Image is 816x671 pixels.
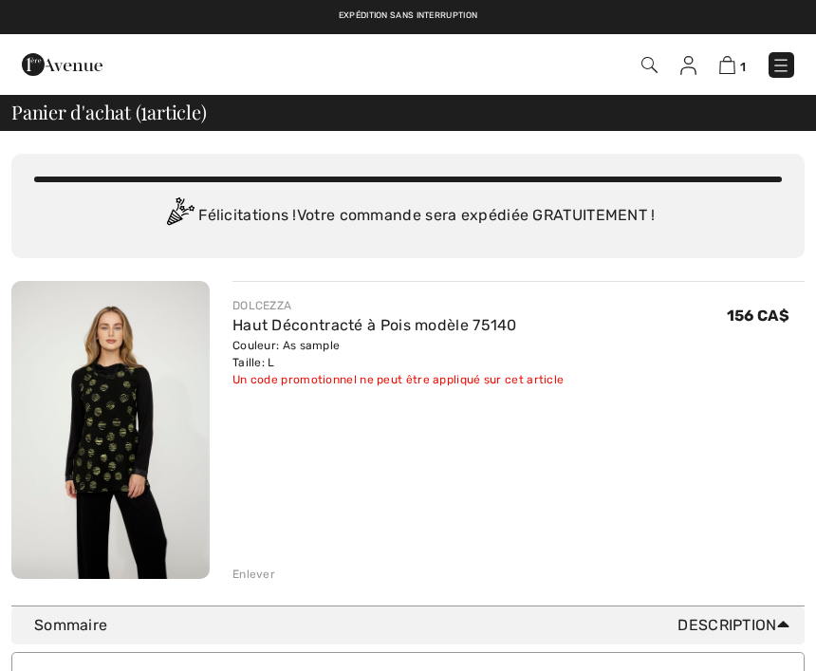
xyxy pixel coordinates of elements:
[771,56,790,75] img: Menu
[719,56,735,74] img: Panier d'achat
[232,316,517,334] a: Haut Décontracté à Pois modèle 75140
[22,54,102,72] a: 1ère Avenue
[680,56,696,75] img: Mes infos
[11,281,210,579] img: Haut Décontracté à Pois modèle 75140
[232,371,564,388] div: Un code promotionnel ne peut être appliqué sur cet article
[232,566,275,583] div: Enlever
[727,307,789,325] span: 156 CA$
[740,60,746,74] span: 1
[22,46,102,84] img: 1ère Avenue
[641,57,658,73] img: Recherche
[160,197,198,235] img: Congratulation2.svg
[232,297,564,314] div: DOLCEZZA
[677,614,797,637] span: Description
[232,337,564,371] div: Couleur: As sample Taille: L
[34,197,782,235] div: Félicitations ! Votre commande sera expédiée GRATUITEMENT !
[140,98,147,122] span: 1
[34,614,797,637] div: Sommaire
[719,53,746,76] a: 1
[11,103,207,121] span: Panier d'achat ( article)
